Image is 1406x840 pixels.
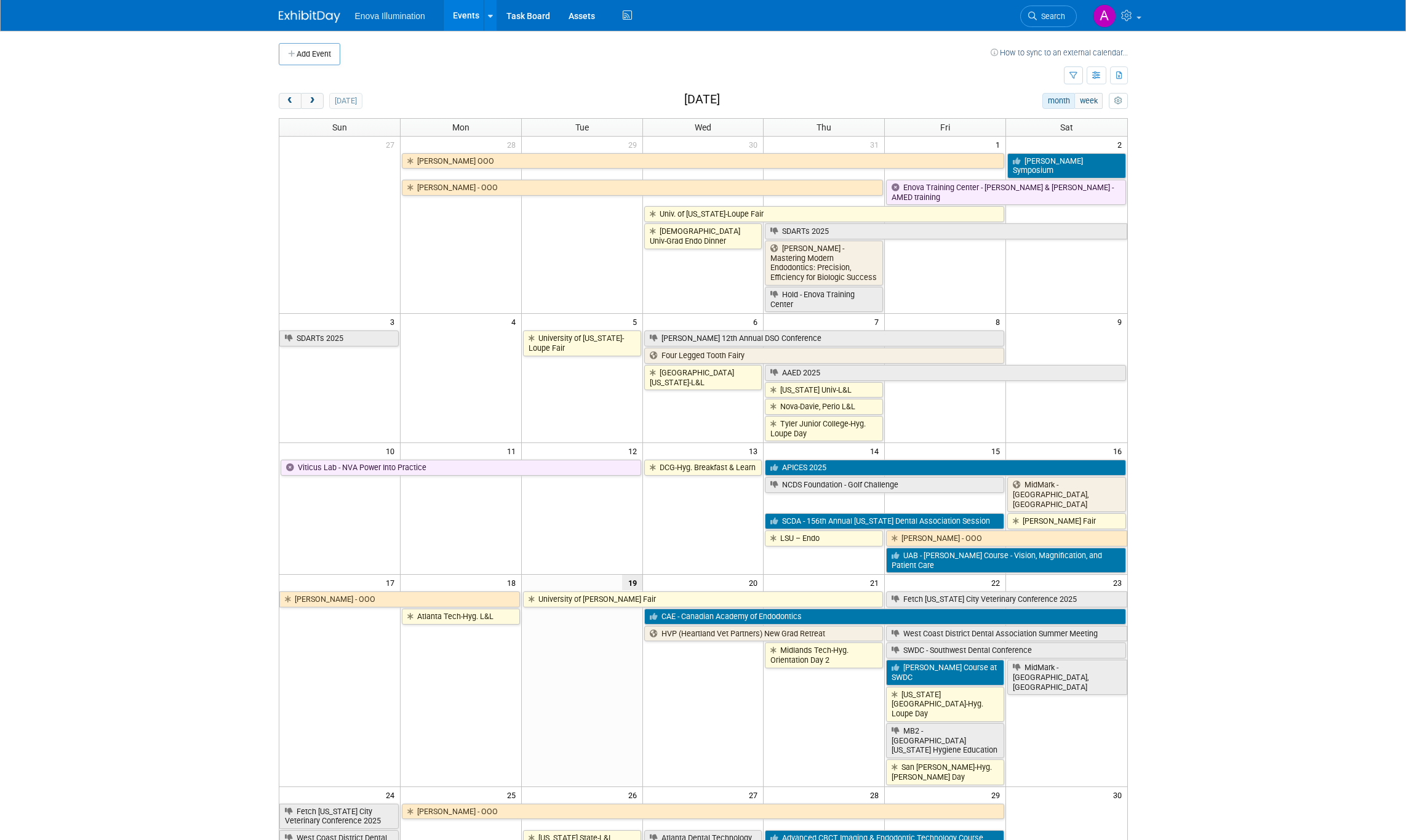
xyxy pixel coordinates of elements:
[622,575,642,590] span: 19
[869,575,884,590] span: 21
[279,804,399,829] a: Fetch [US_STATE] City Veterinary Conference 2025
[1112,575,1127,590] span: 23
[748,787,763,802] span: 27
[627,443,642,458] span: 12
[1020,6,1077,27] a: Search
[994,137,1005,152] span: 1
[1074,93,1103,109] button: week
[940,122,950,132] span: Fri
[644,609,1126,625] a: CAE - Canadian Academy of Endodontics
[869,137,884,152] span: 31
[869,787,884,802] span: 28
[385,443,400,458] span: 10
[765,530,883,546] a: LSU – Endo
[510,314,521,329] span: 4
[886,591,1127,607] a: Fetch [US_STATE] City Veterinary Conference 2025
[389,314,400,329] span: 3
[644,348,1005,364] a: Four Legged Tooth Fairy
[644,330,1005,346] a: [PERSON_NAME] 12th Annual DSO Conference
[886,687,1004,722] a: [US_STATE][GEOGRAPHIC_DATA]-Hyg. Loupe Day
[886,180,1125,205] a: Enova Training Center - [PERSON_NAME] & [PERSON_NAME] - AMED training
[765,241,883,286] a: [PERSON_NAME] - Mastering Modern Endodontics: Precision, Efficiency for Biologic Success
[886,759,1004,785] a: San [PERSON_NAME]-Hyg. [PERSON_NAME] Day
[990,575,1005,590] span: 22
[886,642,1125,658] a: SWDC - Southwest Dental Conference
[886,548,1125,573] a: UAB - [PERSON_NAME] Course - Vision, Magnification, and Patient Care
[523,330,641,356] a: University of [US_STATE]-Loupe Fair
[886,723,1004,758] a: MB2 - [GEOGRAPHIC_DATA][US_STATE] Hygiene Education
[644,206,1005,222] a: Univ. of [US_STATE]-Loupe Fair
[1007,660,1127,695] a: MidMark - [GEOGRAPHIC_DATA], [GEOGRAPHIC_DATA]
[627,137,642,152] span: 29
[506,443,521,458] span: 11
[575,122,589,132] span: Tue
[886,626,1127,642] a: West Coast District Dental Association Summer Meeting
[1007,153,1125,178] a: [PERSON_NAME] Symposium
[1037,12,1065,21] span: Search
[765,642,883,668] a: Midlands Tech-Hyg. Orientation Day 2
[452,122,469,132] span: Mon
[385,787,400,802] span: 24
[644,223,762,249] a: [DEMOGRAPHIC_DATA] Univ-Grad Endo Dinner
[644,365,762,390] a: [GEOGRAPHIC_DATA][US_STATE]-L&L
[279,43,340,65] button: Add Event
[1114,97,1122,105] i: Personalize Calendar
[279,591,520,607] a: [PERSON_NAME] - OOO
[301,93,324,109] button: next
[765,287,883,312] a: Hold - Enova Training Center
[886,530,1127,546] a: [PERSON_NAME] - OOO
[1116,137,1127,152] span: 2
[402,804,1004,820] a: [PERSON_NAME] - OOO
[873,314,884,329] span: 7
[765,223,1127,239] a: SDARTs 2025
[684,93,720,106] h2: [DATE]
[506,575,521,590] span: 18
[332,122,347,132] span: Sun
[748,575,763,590] span: 20
[817,122,831,132] span: Thu
[627,787,642,802] span: 26
[281,460,641,476] a: Viticus Lab - NVA Power Into Practice
[385,575,400,590] span: 17
[644,626,884,642] a: HVP (Heartland Vet Partners) New Grad Retreat
[402,180,883,196] a: [PERSON_NAME] - OOO
[279,330,399,346] a: SDARTs 2025
[765,399,883,415] a: Nova-Davie, Perio L&L
[402,609,520,625] a: Atlanta Tech-Hyg. L&L
[752,314,763,329] span: 6
[765,382,883,398] a: [US_STATE] Univ-L&L
[765,513,1004,529] a: SCDA - 156th Annual [US_STATE] Dental Association Session
[1093,4,1116,28] img: Abby Nelson
[748,137,763,152] span: 30
[886,660,1004,685] a: [PERSON_NAME] Course at SWDC
[385,137,400,152] span: 27
[765,460,1125,476] a: APICES 2025
[990,787,1005,802] span: 29
[765,416,883,441] a: Tyler Junior College-Hyg. Loupe Day
[644,460,762,476] a: DCG-Hyg. Breakfast & Learn
[355,11,425,21] span: Enova Illumination
[523,591,884,607] a: University of [PERSON_NAME] Fair
[994,314,1005,329] span: 8
[1109,93,1127,109] button: myCustomButton
[329,93,362,109] button: [DATE]
[1042,93,1075,109] button: month
[402,153,1004,169] a: [PERSON_NAME] OOO
[765,365,1125,381] a: AAED 2025
[506,787,521,802] span: 25
[695,122,711,132] span: Wed
[1112,787,1127,802] span: 30
[279,93,302,109] button: prev
[748,443,763,458] span: 13
[631,314,642,329] span: 5
[279,10,340,23] img: ExhibitDay
[506,137,521,152] span: 28
[991,48,1128,57] a: How to sync to an external calendar...
[990,443,1005,458] span: 15
[869,443,884,458] span: 14
[765,477,1004,493] a: NCDS Foundation - Golf Challenge
[1007,513,1125,529] a: [PERSON_NAME] Fair
[1060,122,1073,132] span: Sat
[1112,443,1127,458] span: 16
[1116,314,1127,329] span: 9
